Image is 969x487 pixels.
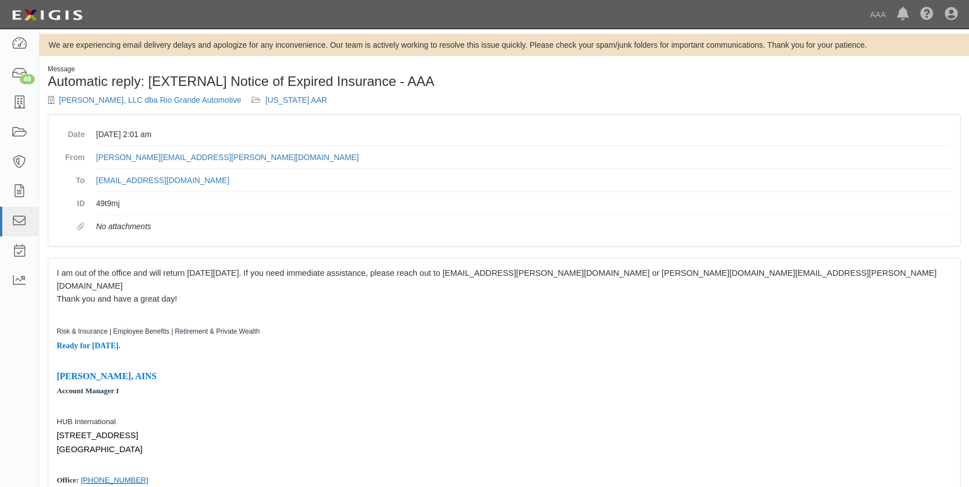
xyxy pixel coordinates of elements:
span: Thank you and have a great day! [57,294,177,303]
a: [EMAIL_ADDRESS][DOMAIN_NAME] [96,176,229,185]
dd: 49t9mj [96,192,952,215]
span: [PHONE_NUMBER] [81,476,148,484]
span: Office: [57,476,79,484]
dt: Date [57,123,85,140]
div: We are experiencing email delivery delays and apologize for any inconvenience. Our team is active... [39,39,969,51]
em: No attachments [96,222,151,231]
i: Attachments [77,223,85,231]
div: 49 [20,74,35,84]
img: logo-5460c22ac91f19d4615b14bd174203de0afe785f0fc80cf4dbbc73dc1793850b.png [8,5,86,25]
dt: ID [57,192,85,209]
dd: [DATE] 2:01 am [96,123,952,146]
a: [PERSON_NAME][EMAIL_ADDRESS][PERSON_NAME][DOMAIN_NAME] [96,153,359,162]
div: Message [48,65,496,74]
a: [US_STATE] AAR [265,95,327,104]
span: Ready for [DATE]. [57,342,120,350]
i: Help Center - Complianz [920,8,934,21]
span: HUB International [57,417,116,426]
span: Account Manager I [57,386,119,395]
span: [GEOGRAPHIC_DATA] [57,445,143,454]
span: Risk & Insurance | Employee Benefits | Retirement & Private Wealth [57,327,260,335]
span: I am out of the office and will return [DATE][DATE]. If you need immediate assistance, please rea... [57,268,936,290]
span: [PERSON_NAME], AINS [57,371,157,381]
a: [PERSON_NAME], LLC dba Rio Grande Automotive [59,95,241,104]
dt: From [57,146,85,163]
h1: Automatic reply: [EXTERNAL] Notice of Expired Insurance - AAA [48,74,496,89]
span: [STREET_ADDRESS] [57,431,138,440]
dt: To [57,169,85,186]
a: AAA [865,3,891,26]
